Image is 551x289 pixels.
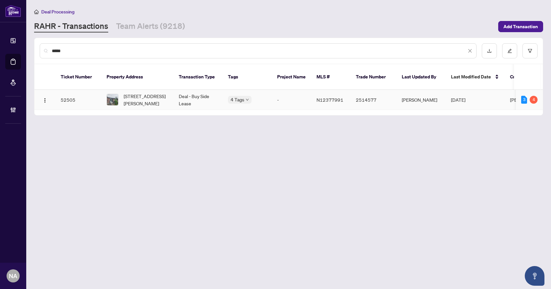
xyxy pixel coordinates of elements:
th: Trade Number [351,64,397,90]
th: Last Modified Date [446,64,505,90]
th: Last Updated By [397,64,446,90]
button: edit [502,43,517,58]
img: thumbnail-img [107,94,118,105]
td: Deal - Buy Side Lease [173,90,223,110]
span: edit [507,49,512,53]
th: Transaction Type [173,64,223,90]
img: logo [5,5,21,17]
span: N12377991 [316,97,343,103]
th: Tags [223,64,272,90]
a: RAHR - Transactions [34,21,108,32]
button: Add Transaction [498,21,543,32]
span: Add Transaction [503,21,538,32]
td: [PERSON_NAME] [397,90,446,110]
button: Open asap [525,266,544,286]
div: 3 [521,96,527,104]
span: home [34,10,39,14]
span: 4 Tags [231,96,244,103]
span: download [487,49,492,53]
td: 2514577 [351,90,397,110]
button: Logo [40,94,50,105]
span: filter [528,49,532,53]
td: - [272,90,311,110]
th: Project Name [272,64,311,90]
a: Team Alerts (9218) [116,21,185,32]
td: 52505 [55,90,101,110]
span: [STREET_ADDRESS][PERSON_NAME] [124,93,168,107]
button: download [482,43,497,58]
button: filter [522,43,538,58]
span: close [468,49,472,53]
th: Created By [505,64,544,90]
th: Property Address [101,64,173,90]
img: Logo [42,98,48,103]
span: [DATE] [451,97,465,103]
span: Deal Processing [41,9,74,15]
th: MLS # [311,64,351,90]
span: down [246,98,249,101]
div: 4 [530,96,538,104]
span: [PERSON_NAME] [510,97,545,103]
span: Last Modified Date [451,73,491,80]
span: NA [9,271,17,280]
th: Ticket Number [55,64,101,90]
